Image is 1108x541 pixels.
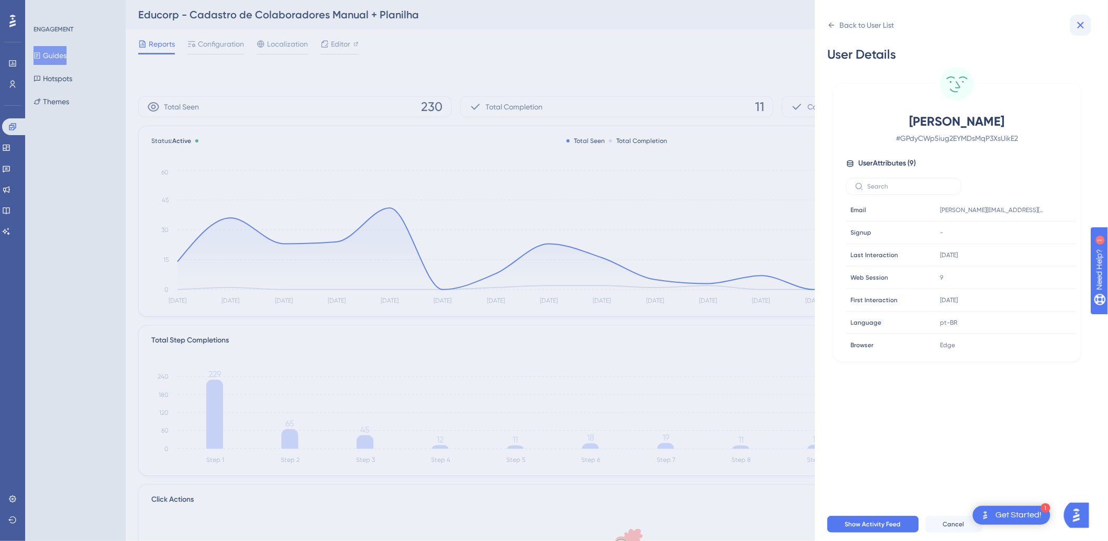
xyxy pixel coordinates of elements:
[940,206,1045,214] span: [PERSON_NAME][EMAIL_ADDRESS][DOMAIN_NAME]
[851,296,898,304] span: First Interaction
[851,206,867,214] span: Email
[940,251,958,259] time: [DATE]
[851,341,874,349] span: Browser
[865,132,1049,145] span: # GPdyCWp5iug2EYMDsMqP3XsUikE2
[851,318,882,327] span: Language
[851,228,872,237] span: Signup
[940,318,958,327] span: pt-BR
[979,509,992,522] img: launcher-image-alternative-text
[1064,500,1095,531] iframe: UserGuiding AI Assistant Launcher
[940,296,958,304] time: [DATE]
[943,520,965,528] span: Cancel
[859,157,916,170] span: User Attributes ( 9 )
[973,506,1050,525] div: Open Get Started! checklist, remaining modules: 1
[865,113,1049,130] span: [PERSON_NAME]
[72,5,75,14] div: 1
[940,341,956,349] span: Edge
[851,273,889,282] span: Web Session
[851,251,899,259] span: Last Interaction
[25,3,65,15] span: Need Help?
[827,46,1087,63] div: User Details
[845,520,901,528] span: Show Activity Feed
[840,19,894,31] div: Back to User List
[996,510,1042,521] div: Get Started!
[940,273,944,282] span: 9
[1041,503,1050,513] div: 1
[925,516,982,533] button: Cancel
[868,183,952,190] input: Search
[827,516,919,533] button: Show Activity Feed
[940,228,944,237] span: -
